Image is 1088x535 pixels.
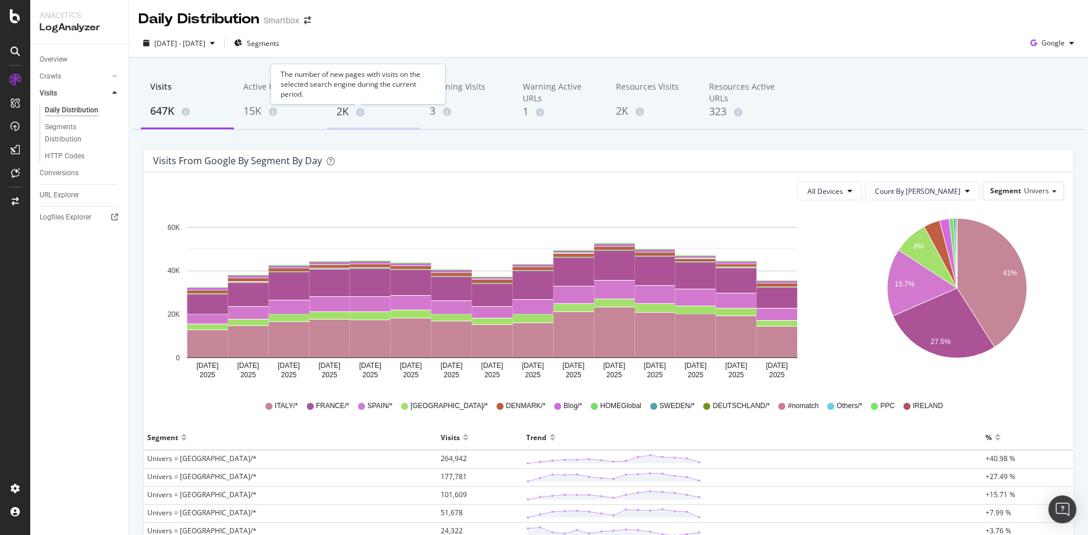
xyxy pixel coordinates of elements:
[616,81,690,103] div: Resources Visits
[154,38,205,48] span: [DATE] - [DATE]
[986,508,1011,518] span: +7.99 %
[176,354,180,362] text: 0
[400,362,422,370] text: [DATE]
[147,472,257,481] span: Univers = [GEOGRAPHIC_DATA]/*
[153,155,322,166] div: Visits from google by Segment by Day
[200,371,215,379] text: 2025
[264,15,299,26] div: Smartbox
[484,371,500,379] text: 2025
[240,371,256,379] text: 2025
[139,34,219,52] button: [DATE] - [DATE]
[430,104,504,119] div: 3
[788,401,818,411] span: #nomatch
[525,371,541,379] text: 2025
[837,401,862,411] span: Others/*
[481,362,504,370] text: [DATE]
[895,280,915,288] text: 15.7%
[616,104,690,119] div: 2K
[865,182,980,200] button: Count By [PERSON_NAME]
[1041,38,1065,48] span: Google
[318,362,341,370] text: [DATE]
[40,211,121,224] a: Logfiles Explorer
[931,338,951,346] text: 27.5%
[441,508,463,518] span: 51,678
[247,38,279,48] span: Segments
[197,362,219,370] text: [DATE]
[522,362,544,370] text: [DATE]
[986,428,992,447] div: %
[243,81,318,103] div: Active URLs
[147,508,257,518] span: Univers = [GEOGRAPHIC_DATA]/*
[564,401,582,411] span: Blog/*
[40,211,91,224] div: Logfiles Explorer
[271,64,445,104] div: The number of new pages with visits on the selected search engine during the current period.
[367,401,392,411] span: SPAIN/*
[798,182,862,200] button: All Devices
[40,87,57,100] div: Visits
[275,401,298,411] span: ITALY/*
[45,121,109,146] div: Segments Distribution
[875,186,961,196] span: Count By Day
[139,9,259,29] div: Daily Distribution
[45,150,84,162] div: HTTP Codes
[990,186,1021,196] span: Segment
[322,371,338,379] text: 2025
[150,104,225,119] div: 647K
[1024,186,1049,196] span: Univers
[403,371,419,379] text: 2025
[40,70,109,83] a: Crawls
[769,371,785,379] text: 2025
[45,150,121,162] a: HTTP Codes
[336,104,411,119] div: 2K
[40,189,79,201] div: URL Explorer
[1048,495,1076,523] div: Open Intercom Messenger
[40,9,119,21] div: Analytics
[441,472,467,481] span: 177,781
[728,371,744,379] text: 2025
[807,186,843,196] span: All Devices
[566,371,582,379] text: 2025
[986,472,1015,481] span: +27.49 %
[40,167,79,179] div: Conversions
[281,371,297,379] text: 2025
[603,362,625,370] text: [DATE]
[316,401,349,411] span: FRANCE/*
[713,401,770,411] span: DEUTSCHLAND/*
[304,16,311,24] div: arrow-right-arrow-left
[849,210,1064,384] svg: A chart.
[709,104,784,119] div: 323
[562,362,584,370] text: [DATE]
[647,371,663,379] text: 2025
[410,401,488,411] span: [GEOGRAPHIC_DATA]/*
[607,371,622,379] text: 2025
[147,490,257,499] span: Univers = [GEOGRAPHIC_DATA]/*
[40,21,119,34] div: LogAnalyzer
[913,401,943,411] span: IRELAND
[1026,34,1079,52] button: Google
[168,224,180,232] text: 60K
[600,401,642,411] span: HOMEGlobal
[914,242,924,250] text: 8%
[243,104,318,119] div: 15K
[153,210,832,384] div: A chart.
[147,428,178,447] div: Segment
[880,401,895,411] span: PPC
[40,54,121,66] a: Overview
[229,34,284,52] button: Segments
[660,401,695,411] span: SWEDEN/*
[523,81,597,104] div: Warning Active URLs
[986,490,1015,499] span: +15.71 %
[363,371,378,379] text: 2025
[40,87,109,100] a: Visits
[444,371,459,379] text: 2025
[441,453,467,463] span: 264,942
[441,362,463,370] text: [DATE]
[430,81,504,103] div: Warning Visits
[526,428,547,447] div: Trend
[45,104,98,116] div: Daily Distribution
[237,362,259,370] text: [DATE]
[359,362,381,370] text: [DATE]
[644,362,666,370] text: [DATE]
[45,104,121,116] a: Daily Distribution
